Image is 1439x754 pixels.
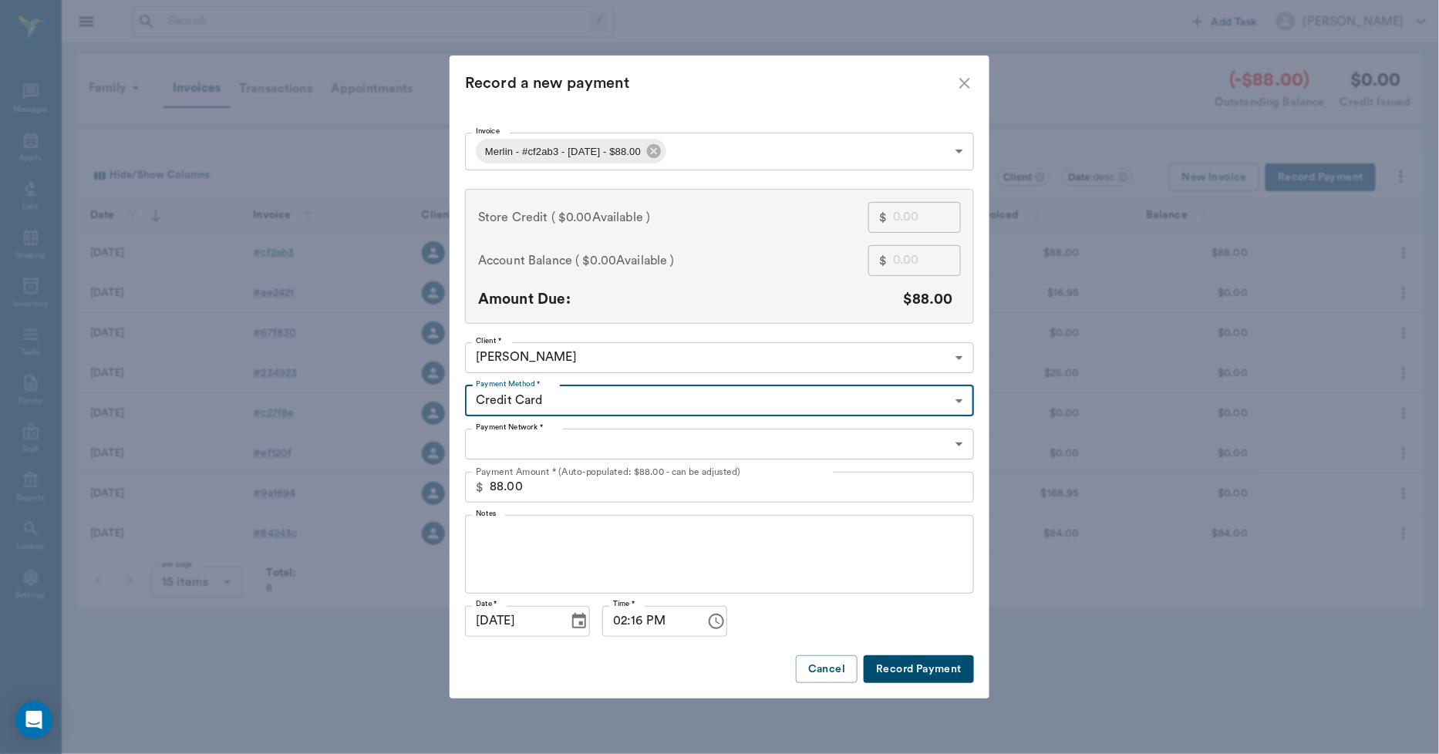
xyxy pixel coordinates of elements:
[476,508,497,519] label: Notes
[613,599,635,610] label: Time *
[701,606,732,637] button: Choose time, selected time is 2:16 PM
[558,208,643,227] span: $0.00 Available
[478,288,571,311] p: Amount Due:
[476,478,484,496] p: $
[476,143,650,160] span: Merlin - #cf2ab3 - [DATE] - $88.00
[465,385,974,416] div: Credit Card
[478,251,675,270] span: Account Balance ( )
[476,599,497,610] label: Date *
[465,606,558,637] input: MM/DD/YYYY
[796,655,858,684] button: Cancel
[476,126,500,136] label: Invoice
[476,379,541,389] label: Payment Method *
[476,335,502,346] label: Client *
[904,288,953,311] p: $88.00
[476,465,740,479] p: Payment Amount * (Auto-populated: $88.00 - can be adjusted)
[583,251,668,270] span: $0.00 Available
[893,202,961,233] input: 0.00
[879,208,887,227] p: $
[15,702,52,739] div: Open Intercom Messenger
[955,74,974,93] button: close
[879,251,887,270] p: $
[476,422,544,433] label: Payment Network *
[478,208,650,227] span: Store Credit ( )
[864,655,974,684] button: Record Payment
[564,606,595,637] button: Choose date, selected date is Oct 15, 2025
[490,472,974,503] input: 0.00
[476,139,666,163] div: Merlin - #cf2ab3 - [DATE] - $88.00
[465,342,974,373] div: [PERSON_NAME]
[893,245,961,276] input: 0.00
[602,606,695,637] input: hh:mm aa
[465,71,955,96] div: Record a new payment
